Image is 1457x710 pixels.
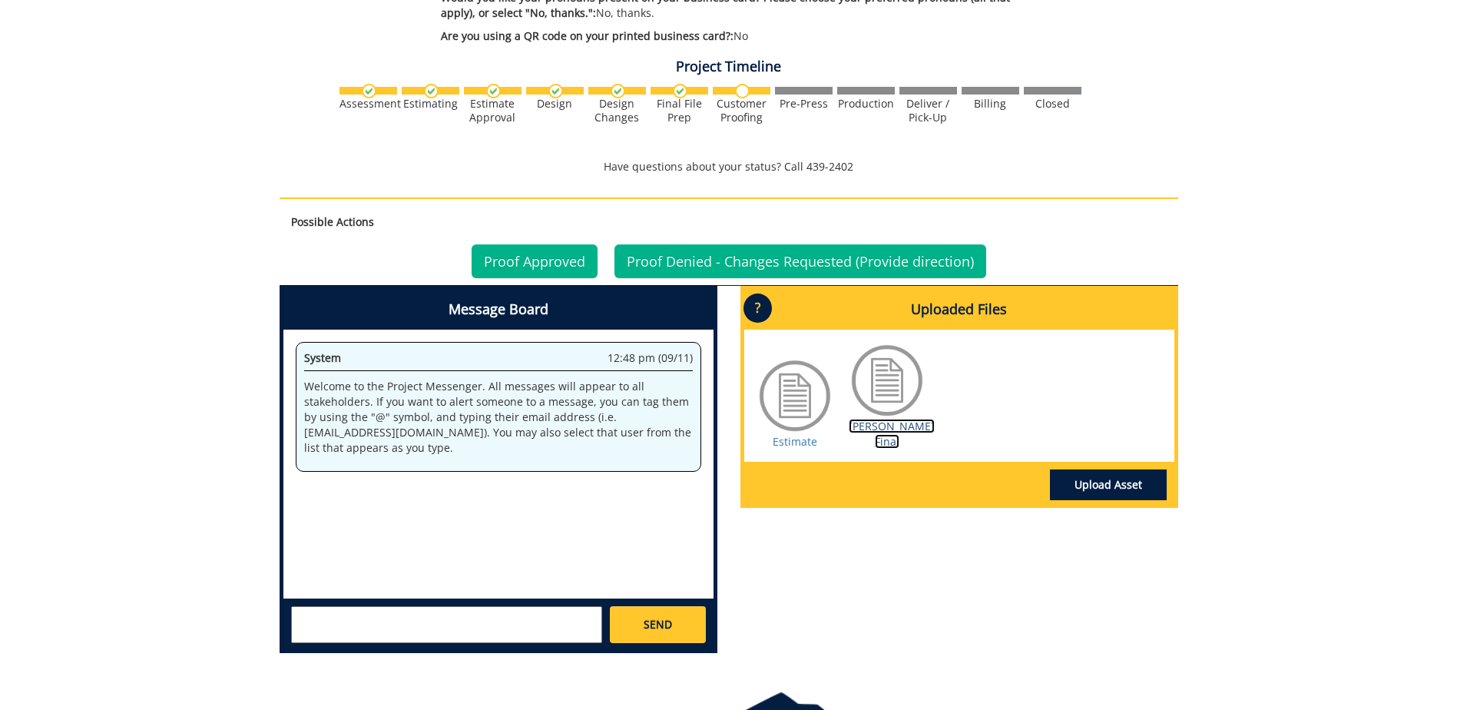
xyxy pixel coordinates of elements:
div: Estimating [402,97,459,111]
a: SEND [610,606,705,643]
div: Pre-Press [775,97,833,111]
p: ? [743,294,772,323]
div: Estimate Approval [464,97,522,124]
span: 12:48 pm (09/11) [608,350,693,366]
div: Closed [1024,97,1081,111]
img: checkmark [362,84,376,98]
img: checkmark [424,84,439,98]
textarea: messageToSend [291,606,602,643]
div: Final File Prep [651,97,708,124]
img: checkmark [611,84,625,98]
div: Assessment [339,97,397,111]
img: checkmark [673,84,687,98]
h4: Uploaded Files [744,290,1174,330]
div: Customer Proofing [713,97,770,124]
a: Estimate [773,434,817,449]
img: checkmark [548,84,563,98]
a: Proof Denied - Changes Requested (Provide direction) [614,244,986,278]
h4: Project Timeline [280,59,1178,75]
div: Deliver / Pick-Up [899,97,957,124]
span: System [304,350,341,365]
a: Upload Asset [1050,469,1167,500]
img: no [735,84,750,98]
div: Design Changes [588,97,646,124]
p: Have questions about your status? Call 439-2402 [280,159,1178,174]
div: Production [837,97,895,111]
a: Proof Approved [472,244,598,278]
span: SEND [644,617,672,632]
p: Welcome to the Project Messenger. All messages will appear to all stakeholders. If you want to al... [304,379,693,456]
p: No [441,28,1042,44]
span: Are you using a QR code on your printed business card?: [441,28,733,43]
strong: Possible Actions [291,214,374,229]
h4: Message Board [283,290,714,330]
img: checkmark [486,84,501,98]
div: Design [526,97,584,111]
a: [PERSON_NAME] Final [849,419,935,449]
div: Billing [962,97,1019,111]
